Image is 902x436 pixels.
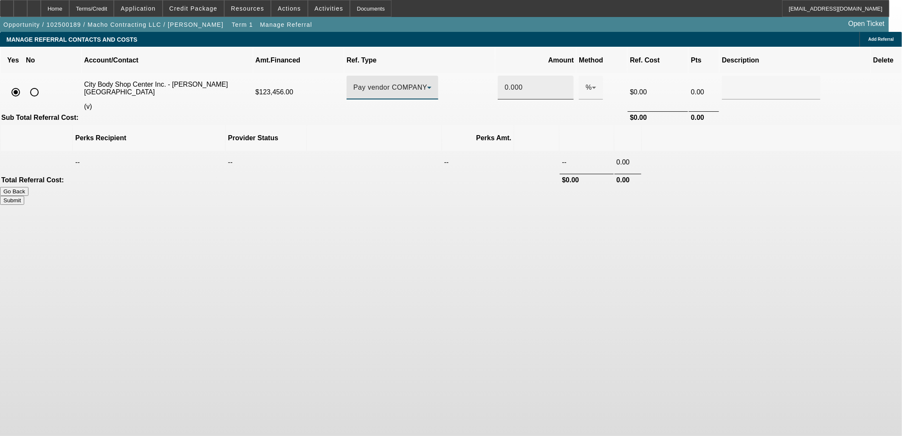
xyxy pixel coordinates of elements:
p: -- [228,159,304,166]
button: Credit Package [163,0,224,17]
span: Manage Referral [260,21,312,28]
span: MANAGE REFERRAL CONTACTS AND COSTS [6,36,138,43]
p: $123,456.00 [256,88,342,96]
span: (v) [84,103,92,110]
p: Delete [873,57,895,64]
button: Activities [308,0,350,17]
button: Resources [225,0,271,17]
span: 0.00 [617,159,630,166]
p: Ref. Type [347,57,493,64]
b: Total Referral Cost: [1,176,64,184]
b: 0.00 [617,176,630,184]
p: Pts [691,57,717,64]
span: Opportunity / 102500189 / Macho Contracting LLC / [PERSON_NAME] [3,21,223,28]
b: Sub Total Referral Cost: [1,114,79,121]
p: Method [579,57,625,64]
b: $0.00 [562,176,579,184]
span: 0.00 [691,88,704,96]
button: Application [114,0,162,17]
span: Add Referral [868,37,894,42]
button: Actions [271,0,307,17]
span: Resources [231,5,264,12]
button: Term 1 [229,17,256,32]
p: Description [722,57,868,64]
p: Ref. Cost [630,57,686,64]
p: Amount [498,57,574,64]
p: -- [75,159,223,166]
span: Term 1 [232,21,253,28]
p: Account/Contact [84,57,251,64]
p: Amt.Financed [256,57,342,64]
p: Perks Amt. [444,134,511,142]
span: % [586,84,592,91]
b: 0.00 [691,114,704,121]
p: -- [562,159,611,166]
span: Credit Package [169,5,217,12]
span: No [26,57,35,64]
span: Actions [278,5,301,12]
span: $0.00 [630,88,647,96]
p: City Body Shop Center Inc. - [PERSON_NAME][GEOGRAPHIC_DATA] [84,81,251,96]
span: Application [121,5,155,12]
span: Activities [315,5,344,12]
p: -- [444,159,511,166]
p: Provider Status [228,134,304,142]
p: Perks Recipient [75,134,223,142]
span: Pay vendor COMPANY [353,84,427,91]
button: Manage Referral [258,17,314,32]
span: Yes [7,57,19,64]
a: Open Ticket [845,17,888,31]
b: $0.00 [630,114,647,121]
